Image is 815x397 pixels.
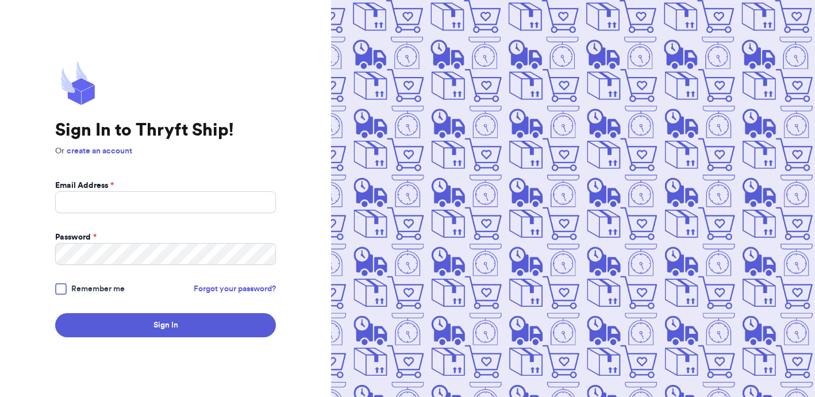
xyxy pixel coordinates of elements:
span: Remember me [71,283,125,295]
a: Forgot your password? [194,283,276,295]
a: create an account [67,147,132,155]
label: Password [55,232,97,243]
label: Email Address [55,180,114,191]
h1: Sign In to Thryft Ship! [55,120,276,141]
button: Sign In [55,313,276,337]
p: Or [55,145,276,157]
